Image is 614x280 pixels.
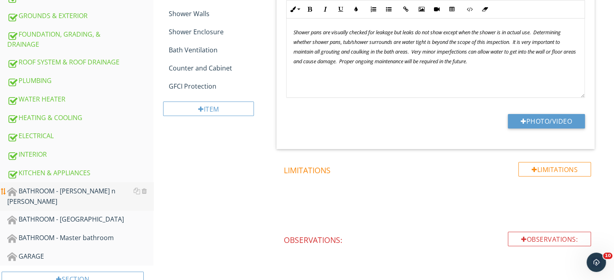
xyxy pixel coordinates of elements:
[7,57,153,68] div: ROOF SYSTEM & ROOF DRAINAGE
[348,2,363,17] button: Colors
[381,2,396,17] button: Unordered List
[444,2,459,17] button: Insert Table
[7,149,153,160] div: INTERIOR
[7,233,153,243] div: BATHROOM - Master bathroom
[169,9,264,19] div: Shower Walls
[169,45,264,55] div: Bath Ventilation
[413,2,429,17] button: Insert Image (Ctrl+P)
[169,27,264,37] div: Shower Enclosure
[283,232,591,245] h4: Observations:
[518,162,591,176] div: Limitations
[333,2,348,17] button: Underline (Ctrl+U)
[163,102,254,116] div: Item
[7,251,153,262] div: GARAGE
[7,76,153,86] div: PLUMBING
[7,168,153,178] div: KITCHEN & APPLIANCES
[365,2,381,17] button: Ordered List
[508,232,591,246] div: Observations:
[398,2,413,17] button: Insert Link (Ctrl+K)
[7,113,153,123] div: HEATING & COOLING
[7,94,153,105] div: WATER HEATER
[461,2,477,17] button: Code View
[7,11,153,21] div: GROUNDS & EXTERIOR
[7,186,153,206] div: BATHROOM - [PERSON_NAME] n [PERSON_NAME]
[283,162,591,176] h4: Limitations
[317,2,333,17] button: Italic (Ctrl+I)
[587,253,606,272] iframe: Intercom live chat
[7,131,153,141] div: ELECTRICAL
[477,2,492,17] button: Clear Formatting
[287,2,302,17] button: Inline Style
[429,2,444,17] button: Insert Video
[603,253,612,259] span: 10
[508,114,585,129] button: Photo/Video
[7,214,153,225] div: BATHROOM - [GEOGRAPHIC_DATA]
[7,29,153,50] div: FOUNDATION, GRADING, & DRAINAGE
[302,2,317,17] button: Bold (Ctrl+B)
[169,81,264,91] div: GFCI Protection
[293,29,576,65] span: Shower pans are visually checked for leakage but leaks do not show except when the shower is in a...
[169,63,264,73] div: Counter and Cabinet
